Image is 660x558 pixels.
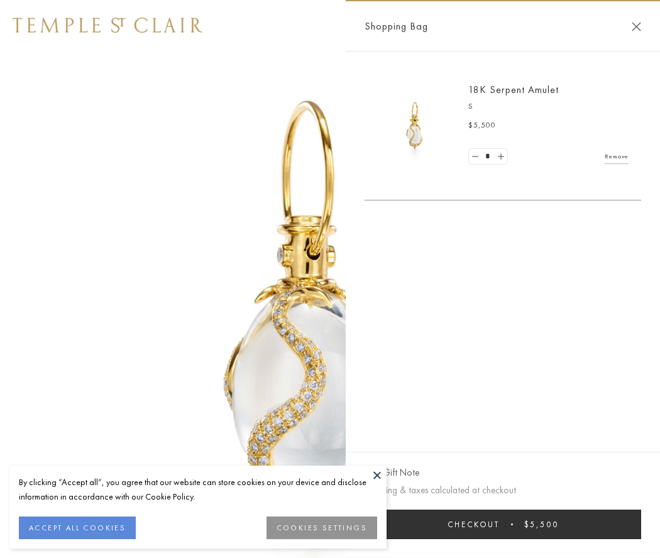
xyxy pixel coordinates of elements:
a: Set quantity to 2 [494,149,507,165]
span: Checkout [448,519,500,530]
a: Remove [605,150,629,163]
img: P51836-E11SERPPV [377,88,453,163]
img: Temple St. Clair [13,18,202,33]
button: ACCEPT ALL COOKIES [19,517,136,539]
button: Close Shopping Bag [632,22,641,31]
button: Add Gift Note [365,465,419,481]
div: By clicking “Accept all”, you agree that our website can store cookies on your device and disclos... [19,475,377,504]
a: 18K Serpent Amulet [468,83,559,96]
button: COOKIES SETTINGS [267,517,377,539]
span: Shopping Bag [365,18,428,35]
span: $5,500 [468,119,496,132]
a: Set quantity to 0 [469,149,481,165]
p: S [468,101,629,113]
button: Checkout $5,500 [365,510,641,539]
span: $5,500 [524,519,559,530]
p: Shipping & taxes calculated at checkout [365,483,641,498]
